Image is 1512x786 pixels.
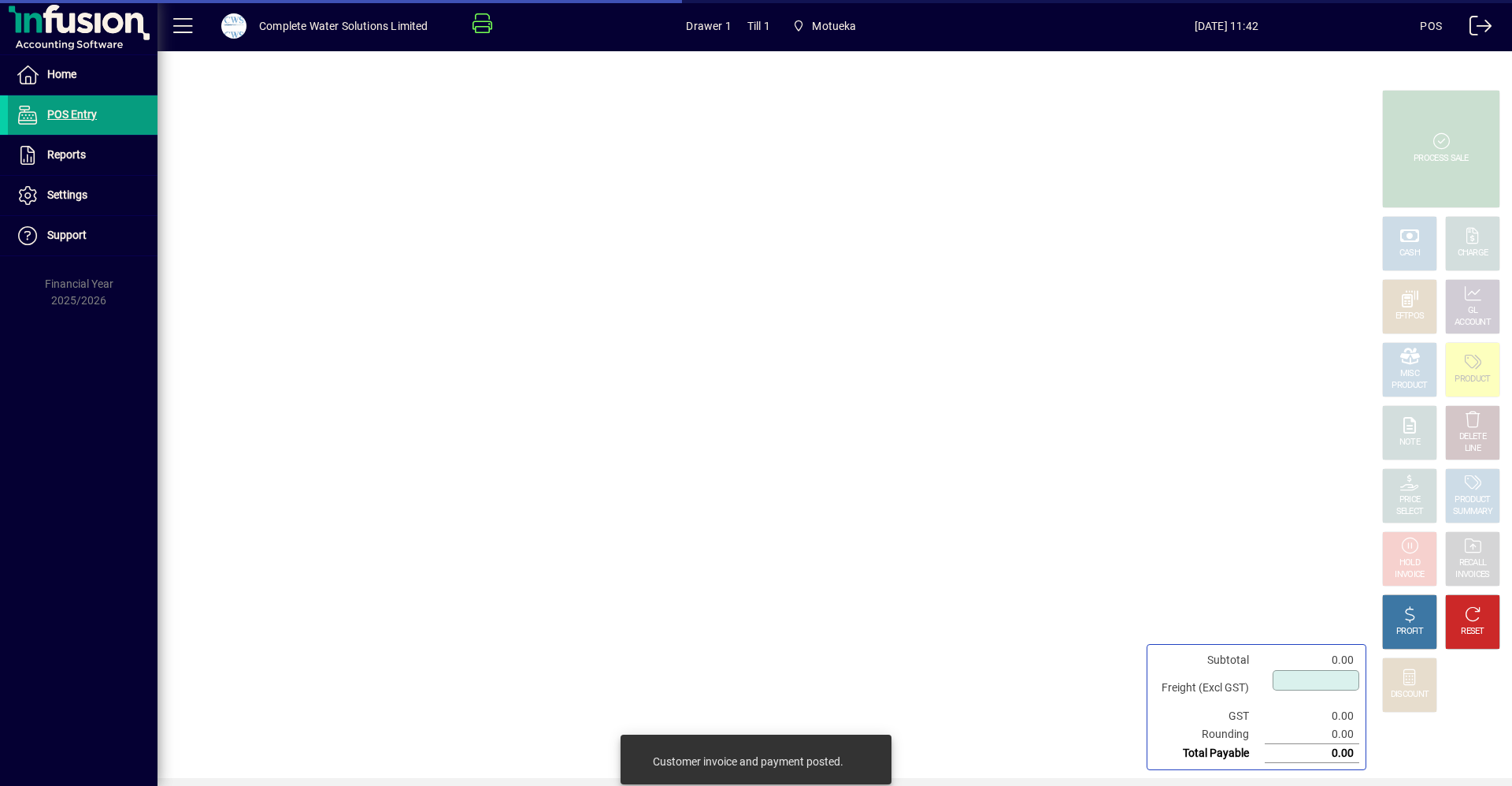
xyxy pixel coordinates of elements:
div: LINE [1465,443,1480,455]
td: Freight (Excl GST) [1154,669,1265,707]
div: EFTPOS [1395,311,1425,322]
td: 0.00 [1265,707,1359,725]
span: POS Entry [47,108,97,121]
div: CHARGE [1458,248,1488,259]
div: SELECT [1396,506,1424,518]
div: INVOICE [1395,569,1424,581]
span: Home [47,68,76,80]
td: Rounding [1154,725,1265,744]
span: Drawer 1 [686,13,731,39]
div: INVOICES [1455,569,1489,581]
span: Reports [47,148,86,161]
div: GL [1468,305,1478,317]
span: Settings [47,188,87,201]
div: PRODUCT [1455,494,1490,506]
td: Subtotal [1154,651,1265,669]
div: POS [1420,13,1442,39]
div: Complete Water Solutions Limited [259,13,428,39]
div: HOLD [1399,557,1420,569]
span: Till 1 [747,13,770,39]
div: CASH [1399,248,1420,259]
span: Motueka [812,13,856,39]
td: 0.00 [1265,651,1359,669]
span: Motueka [786,12,863,40]
td: 0.00 [1265,744,1359,763]
td: 0.00 [1265,725,1359,744]
div: Customer invoice and payment posted. [653,754,843,769]
div: MISC [1400,368,1419,380]
div: PROFIT [1396,626,1423,638]
div: PRODUCT [1392,380,1427,392]
div: ACCOUNT [1455,317,1491,329]
a: Settings [8,176,157,215]
div: NOTE [1399,437,1420,449]
span: Support [47,229,87,241]
td: GST [1154,707,1265,725]
div: DELETE [1459,431,1486,443]
div: SUMMARY [1453,506,1492,518]
div: PROCESS SALE [1414,153,1469,165]
a: Reports [8,136,157,175]
div: PRICE [1399,494,1421,506]
div: RECALL [1459,557,1487,569]
div: DISCOUNT [1391,689,1429,701]
a: Home [8,55,157,95]
td: Total Payable [1154,744,1265,763]
span: [DATE] 11:42 [1032,13,1420,39]
a: Logout [1458,3,1492,54]
button: Profile [209,12,259,40]
div: RESET [1461,626,1484,638]
div: PRODUCT [1455,374,1490,386]
a: Support [8,216,157,255]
